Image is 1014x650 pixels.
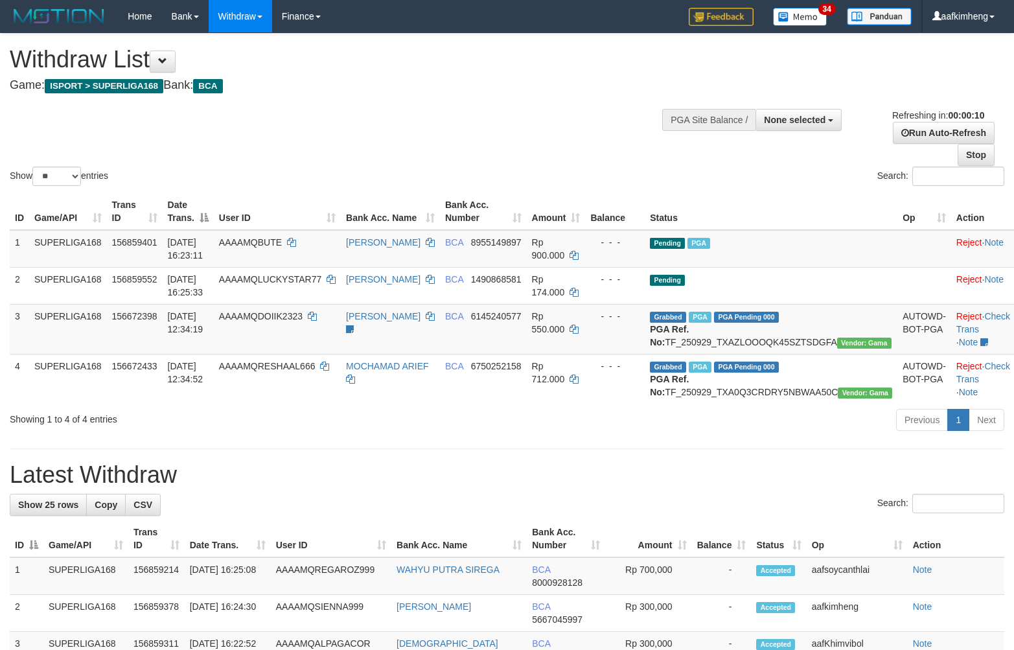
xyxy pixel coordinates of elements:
[756,565,795,576] span: Accepted
[10,462,1004,488] h1: Latest Withdraw
[532,601,550,612] span: BCA
[662,109,755,131] div: PGA Site Balance /
[877,494,1004,513] label: Search:
[112,274,157,284] span: 156859552
[773,8,827,26] img: Button%20Memo.svg
[807,520,908,557] th: Op: activate to sort column ascending
[10,520,43,557] th: ID: activate to sort column descending
[838,388,892,399] span: Vendor URL: https://trx31.1velocity.biz
[650,324,689,347] b: PGA Ref. No:
[532,361,565,384] span: Rp 712.000
[532,614,582,625] span: Copy 5667045997 to clipboard
[32,167,81,186] select: Showentries
[956,274,982,284] a: Reject
[107,193,163,230] th: Trans ID: activate to sort column ascending
[10,354,29,404] td: 4
[95,500,117,510] span: Copy
[764,115,825,125] span: None selected
[913,601,932,612] a: Note
[112,237,157,248] span: 156859401
[893,122,995,144] a: Run Auto-Refresh
[969,409,1004,431] a: Next
[346,274,421,284] a: [PERSON_NAME]
[10,494,87,516] a: Show 25 rows
[959,387,978,397] a: Note
[185,595,271,632] td: [DATE] 16:24:30
[650,238,685,249] span: Pending
[128,557,185,595] td: 156859214
[29,230,107,268] td: SUPERLIGA168
[956,311,1010,334] a: Check Trans
[605,557,691,595] td: Rp 700,000
[527,193,586,230] th: Amount: activate to sort column ascending
[440,193,527,230] th: Bank Acc. Number: activate to sort column ascending
[687,238,710,249] span: Marked by aafsoycanthlai
[913,638,932,649] a: Note
[10,167,108,186] label: Show entries
[10,193,29,230] th: ID
[346,237,421,248] a: [PERSON_NAME]
[10,47,663,73] h1: Withdraw List
[527,520,605,557] th: Bank Acc. Number: activate to sort column ascending
[913,564,932,575] a: Note
[471,237,522,248] span: Copy 8955149897 to clipboard
[897,193,951,230] th: Op: activate to sort column ascending
[756,602,795,613] span: Accepted
[112,311,157,321] span: 156672398
[897,354,951,404] td: AUTOWD-BOT-PGA
[590,360,640,373] div: - - -
[445,361,463,371] span: BCA
[818,3,836,15] span: 34
[585,193,645,230] th: Balance
[18,500,78,510] span: Show 25 rows
[397,564,500,575] a: WAHYU PUTRA SIREGA
[692,520,752,557] th: Balance: activate to sort column ascending
[219,237,282,248] span: AAAAMQBUTE
[271,595,391,632] td: AAAAMQSIENNA999
[912,494,1004,513] input: Search:
[650,312,686,323] span: Grabbed
[271,557,391,595] td: AAAAMQREGAROZ999
[10,557,43,595] td: 1
[650,275,685,286] span: Pending
[271,520,391,557] th: User ID: activate to sort column ascending
[86,494,126,516] a: Copy
[10,267,29,304] td: 2
[645,354,897,404] td: TF_250929_TXA0Q3CRDRY5NBWAA50C
[692,557,752,595] td: -
[756,639,795,650] span: Accepted
[714,312,779,323] span: PGA Pending
[193,79,222,93] span: BCA
[532,638,550,649] span: BCA
[219,311,303,321] span: AAAAMQDOIIK2323
[590,236,640,249] div: - - -
[43,557,128,595] td: SUPERLIGA168
[133,500,152,510] span: CSV
[185,557,271,595] td: [DATE] 16:25:08
[958,144,995,166] a: Stop
[10,595,43,632] td: 2
[341,193,440,230] th: Bank Acc. Name: activate to sort column ascending
[807,557,908,595] td: aafsoycanthlai
[689,362,711,373] span: Marked by aafsoycanthlai
[10,79,663,92] h4: Game: Bank:
[471,274,522,284] span: Copy 1490868581 to clipboard
[896,409,948,431] a: Previous
[912,167,1004,186] input: Search:
[168,311,203,334] span: [DATE] 12:34:19
[645,193,897,230] th: Status
[185,520,271,557] th: Date Trans.: activate to sort column ascending
[755,109,842,131] button: None selected
[692,595,752,632] td: -
[168,274,203,297] span: [DATE] 16:25:33
[532,577,582,588] span: Copy 8000928128 to clipboard
[43,520,128,557] th: Game/API: activate to sort column ascending
[892,110,984,121] span: Refreshing in:
[112,361,157,371] span: 156672433
[29,267,107,304] td: SUPERLIGA168
[445,237,463,248] span: BCA
[956,237,982,248] a: Reject
[445,274,463,284] span: BCA
[10,304,29,354] td: 3
[645,304,897,354] td: TF_250929_TXAZLOOOQK45SZTSDGFA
